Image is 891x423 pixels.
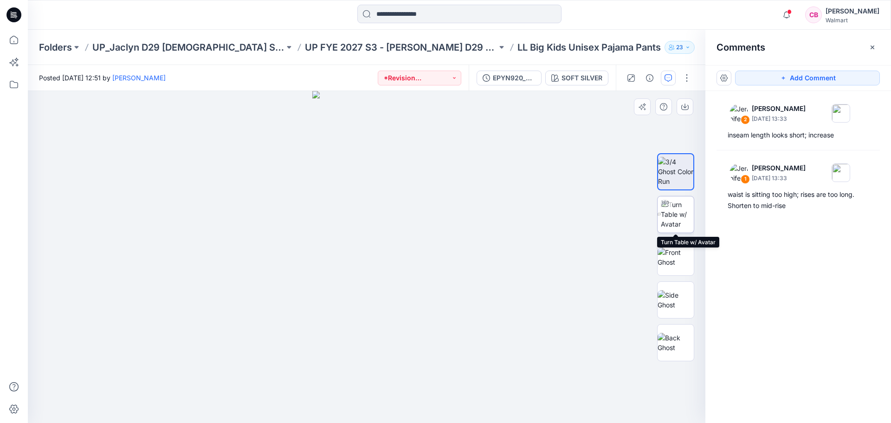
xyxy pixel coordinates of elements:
img: Jennifer Yerkes [730,104,748,123]
p: 23 [676,42,683,52]
button: 23 [665,41,695,54]
div: inseam length looks short; increase [728,130,869,141]
a: UP FYE 2027 S3 - [PERSON_NAME] D29 [DEMOGRAPHIC_DATA] Sleepwear [305,41,497,54]
div: Walmart [826,17,879,24]
button: EPYN920_ADM_LL Big Kids Unisex Pajama Pants [477,71,542,85]
img: Turn Table w/ Avatar [661,200,694,229]
p: [PERSON_NAME] [752,163,806,174]
button: SOFT SILVER [545,71,608,85]
div: [PERSON_NAME] [826,6,879,17]
a: UP_Jaclyn D29 [DEMOGRAPHIC_DATA] Sleep [92,41,284,54]
div: EPYN920_ADM_LL Big Kids Unisex Pajama Pants [493,73,536,83]
div: SOFT SILVER [562,73,602,83]
p: LL Big Kids Unisex Pajama Pants [517,41,661,54]
img: 3/4 Ghost Color Run [658,157,693,186]
p: [DATE] 13:33 [752,114,806,124]
p: [PERSON_NAME] [752,103,806,114]
img: Jennifer Yerkes [730,163,748,182]
h2: Comments [717,42,765,53]
div: 2 [741,115,750,124]
img: eyJhbGciOiJIUzI1NiIsImtpZCI6IjAiLCJzbHQiOiJzZXMiLCJ0eXAiOiJKV1QifQ.eyJkYXRhIjp7InR5cGUiOiJzdG9yYW... [312,91,421,423]
div: CB [805,7,822,23]
span: Posted [DATE] 12:51 by [39,73,166,83]
a: [PERSON_NAME] [112,74,166,82]
img: Front Ghost [658,247,694,267]
img: Back Ghost [658,333,694,352]
p: [DATE] 13:33 [752,174,806,183]
div: waist is sitting too high; rises are too long. Shorten to mid-rise [728,189,869,211]
button: Details [642,71,657,85]
img: Side Ghost [658,290,694,310]
div: 1 [741,175,750,184]
button: Add Comment [735,71,880,85]
a: Folders [39,41,72,54]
